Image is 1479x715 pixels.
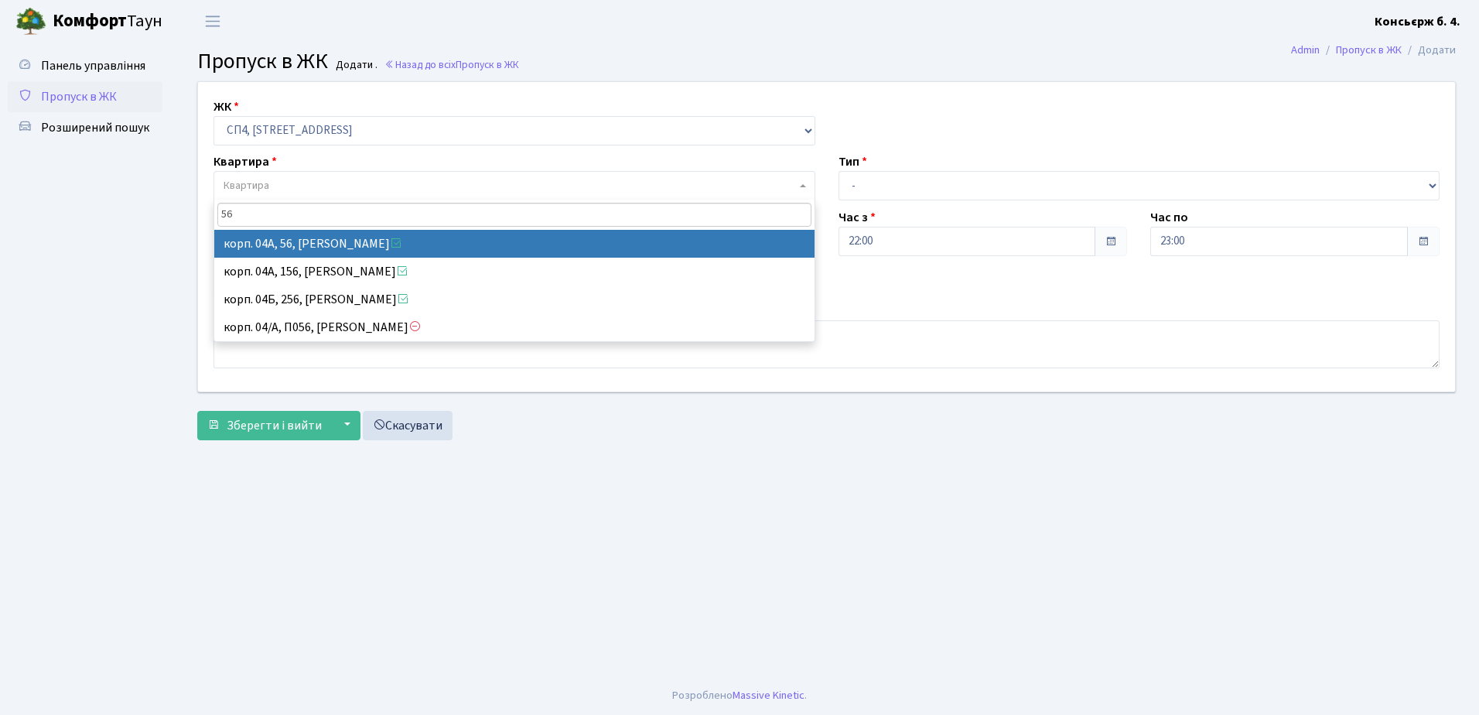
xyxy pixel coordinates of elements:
a: Консьєрж б. 4. [1375,12,1460,31]
a: Пропуск в ЖК [1336,42,1402,58]
li: корп. 04А, 56, [PERSON_NAME] [214,230,815,258]
span: Зберегти і вийти [227,417,322,434]
span: Квартира [224,178,269,193]
b: Консьєрж б. 4. [1375,13,1460,30]
a: Пропуск в ЖК [8,81,162,112]
li: корп. 04Б, 256, [PERSON_NAME] [214,286,815,313]
a: Massive Kinetic [733,687,804,703]
a: Скасувати [363,411,453,440]
li: корп. 04А, 156, [PERSON_NAME] [214,258,815,286]
b: Комфорт [53,9,127,33]
button: Зберегти і вийти [197,411,332,440]
span: Таун [53,9,162,35]
button: Переключити навігацію [193,9,232,34]
span: Панель управління [41,57,145,74]
img: logo.png [15,6,46,37]
div: Розроблено . [672,687,807,704]
a: Назад до всіхПропуск в ЖК [384,57,519,72]
label: Квартира [213,152,277,171]
span: Пропуск в ЖК [197,46,328,77]
span: Пропуск в ЖК [41,88,117,105]
a: Admin [1291,42,1320,58]
label: ЖК [213,97,239,116]
label: Тип [839,152,867,171]
a: Панель управління [8,50,162,81]
nav: breadcrumb [1268,34,1479,67]
label: Час по [1150,208,1188,227]
a: Розширений пошук [8,112,162,143]
label: Час з [839,208,876,227]
li: Додати [1402,42,1456,59]
li: корп. 04/А, П056, [PERSON_NAME] [214,313,815,341]
small: Додати . [333,59,377,72]
span: Пропуск в ЖК [456,57,519,72]
span: Розширений пошук [41,119,149,136]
